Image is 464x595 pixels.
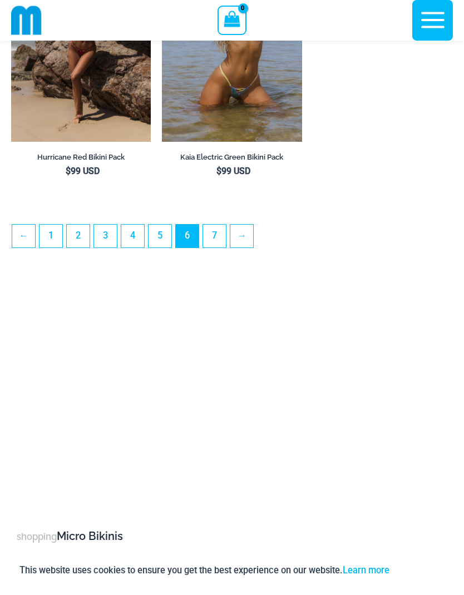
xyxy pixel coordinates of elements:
a: Page 5 [149,225,171,247]
p: This website uses cookies to ensure you get the best experience on our website. [19,563,389,578]
a: → [230,225,253,247]
a: Learn more [343,565,389,576]
span: shopping [17,531,57,542]
a: Page 3 [94,225,117,247]
h2: Hurricane Red Bikini Pack [11,152,151,162]
a: Page 7 [203,225,226,247]
span: Page 6 [176,225,199,247]
nav: Product Pagination [11,224,453,254]
a: Page 1 [40,225,62,247]
a: Page 4 [121,225,144,247]
bdi: 99 USD [66,166,100,176]
a: Hurricane Red Bikini Pack [11,152,151,166]
bdi: 99 USD [216,166,250,176]
a: ← [12,225,35,247]
h3: Micro Bikinis [17,529,447,544]
button: Accept [398,557,445,584]
iframe: TrustedSite Certified [17,274,447,496]
img: cropped mm emblem [11,5,42,36]
a: Page 2 [67,225,90,247]
span: $ [66,166,71,176]
a: Kaia Electric Green Bikini Pack [162,152,302,166]
span: $ [216,166,221,176]
a: View Shopping Cart, empty [218,6,246,34]
h2: Kaia Electric Green Bikini Pack [162,152,302,162]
